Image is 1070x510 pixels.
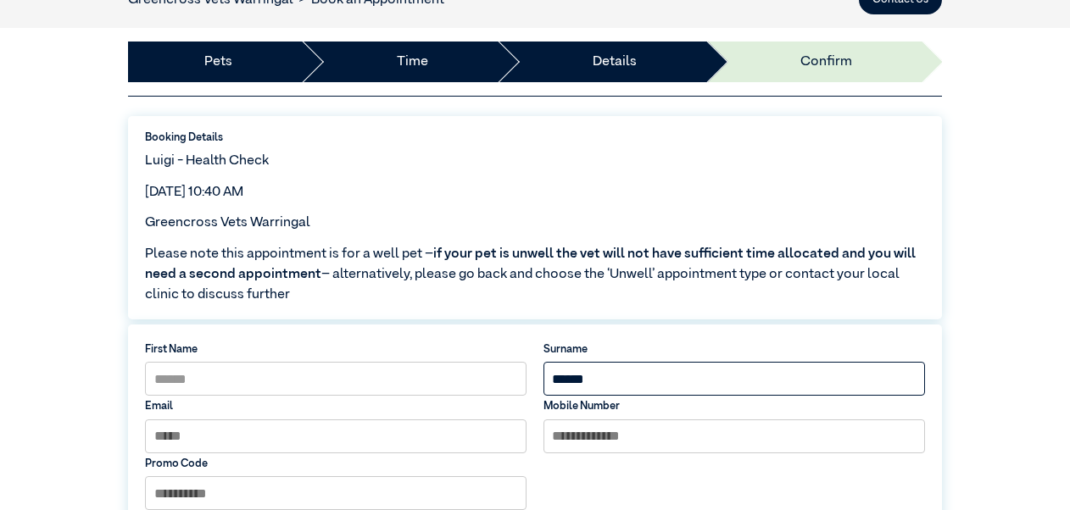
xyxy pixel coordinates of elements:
[145,398,527,414] label: Email
[145,216,310,230] span: Greencross Vets Warringal
[145,456,527,472] label: Promo Code
[543,398,925,414] label: Mobile Number
[204,52,232,72] a: Pets
[145,341,527,358] label: First Name
[145,244,925,305] span: Please note this appointment is for a well pet – – alternatively, please go back and choose the ‘...
[145,247,916,281] span: if your pet is unwell the vet will not have sufficient time allocated and you will need a second ...
[593,52,637,72] a: Details
[145,154,269,168] span: Luigi - Health Check
[145,186,243,199] span: [DATE] 10:40 AM
[397,52,428,72] a: Time
[145,130,925,146] label: Booking Details
[543,341,925,358] label: Surname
